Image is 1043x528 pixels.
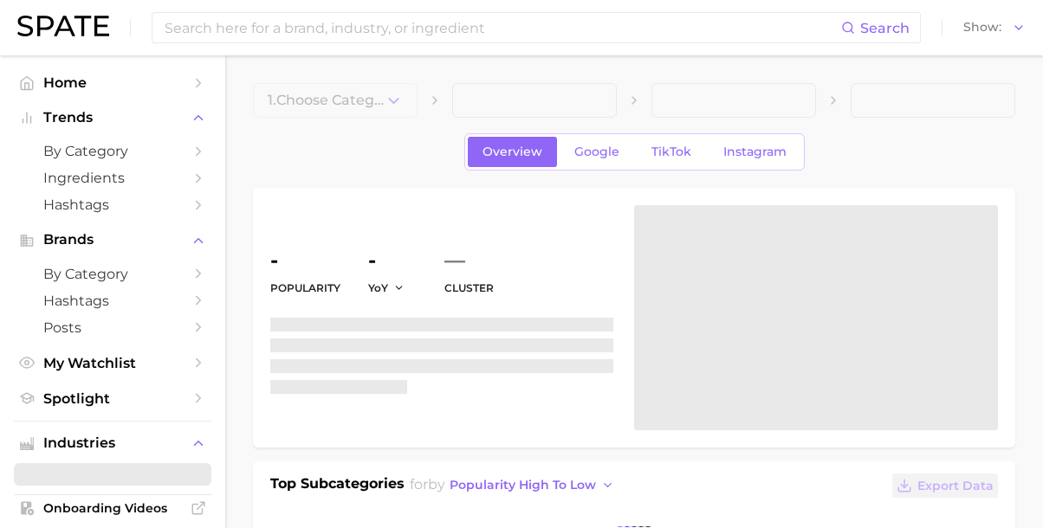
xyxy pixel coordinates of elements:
[43,232,182,248] span: Brands
[963,23,1001,32] span: Show
[368,280,388,295] span: YoY
[637,137,706,167] a: TikTok
[43,319,182,336] span: Posts
[14,314,211,341] a: Posts
[468,137,557,167] a: Overview
[450,478,596,493] span: popularity high to low
[917,479,994,493] span: Export Data
[43,500,182,516] span: Onboarding Videos
[483,145,542,159] span: Overview
[14,261,211,287] a: by Category
[270,250,340,271] dd: -
[14,105,211,131] button: Trends
[43,170,182,186] span: Ingredients
[444,250,465,271] span: —
[43,435,182,451] span: Industries
[270,278,340,299] dt: Popularity
[43,355,182,371] span: My Watchlist
[651,145,691,159] span: TikTok
[163,13,841,42] input: Search here for a brand, industry, or ingredient
[14,385,211,412] a: Spotlight
[14,191,211,218] a: Hashtags
[14,430,211,456] button: Industries
[14,350,211,377] a: My Watchlist
[43,74,182,91] span: Home
[445,473,619,497] button: popularity high to low
[14,287,211,314] a: Hashtags
[14,164,211,191] a: Ingredients
[43,390,182,407] span: Spotlight
[368,280,405,295] button: YoY
[43,110,182,126] span: Trends
[253,83,418,118] button: 1.Choose Category
[43,196,182,213] span: Hashtags
[892,473,998,498] button: Export Data
[444,278,494,299] dt: cluster
[270,473,405,499] h1: Top Subcategories
[17,16,109,36] img: SPATE
[43,293,182,309] span: Hashtags
[709,137,801,167] a: Instagram
[860,20,910,36] span: Search
[560,137,634,167] a: Google
[14,227,211,253] button: Brands
[959,16,1030,39] button: Show
[574,145,619,159] span: Google
[43,143,182,159] span: by Category
[14,495,211,521] a: Onboarding Videos
[410,476,619,493] span: for by
[43,266,182,282] span: by Category
[268,93,385,108] span: 1. Choose Category
[723,145,787,159] span: Instagram
[14,69,211,96] a: Home
[14,138,211,164] a: by Category
[368,250,417,271] dd: -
